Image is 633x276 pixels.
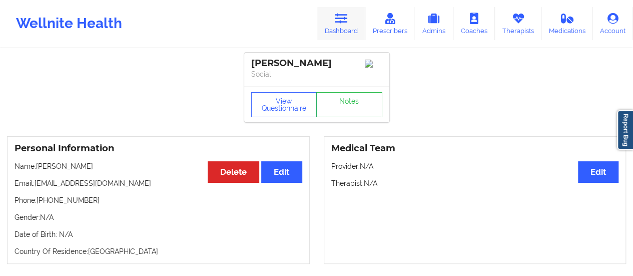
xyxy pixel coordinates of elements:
[365,7,415,40] a: Prescribers
[251,92,317,117] button: View Questionnaire
[331,143,619,154] h3: Medical Team
[365,60,382,68] img: Image%2Fplaceholer-image.png
[251,69,382,79] p: Social
[541,7,593,40] a: Medications
[261,161,302,183] button: Edit
[331,178,619,188] p: Therapist: N/A
[495,7,541,40] a: Therapists
[317,7,365,40] a: Dashboard
[208,161,259,183] button: Delete
[15,178,302,188] p: Email: [EMAIL_ADDRESS][DOMAIN_NAME]
[251,58,382,69] div: [PERSON_NAME]
[617,110,633,150] a: Report Bug
[15,195,302,205] p: Phone: [PHONE_NUMBER]
[15,229,302,239] p: Date of Birth: N/A
[316,92,382,117] a: Notes
[15,212,302,222] p: Gender: N/A
[15,246,302,256] p: Country Of Residence: [GEOGRAPHIC_DATA]
[331,161,619,171] p: Provider: N/A
[453,7,495,40] a: Coaches
[592,7,633,40] a: Account
[578,161,618,183] button: Edit
[15,143,302,154] h3: Personal Information
[414,7,453,40] a: Admins
[15,161,302,171] p: Name: [PERSON_NAME]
